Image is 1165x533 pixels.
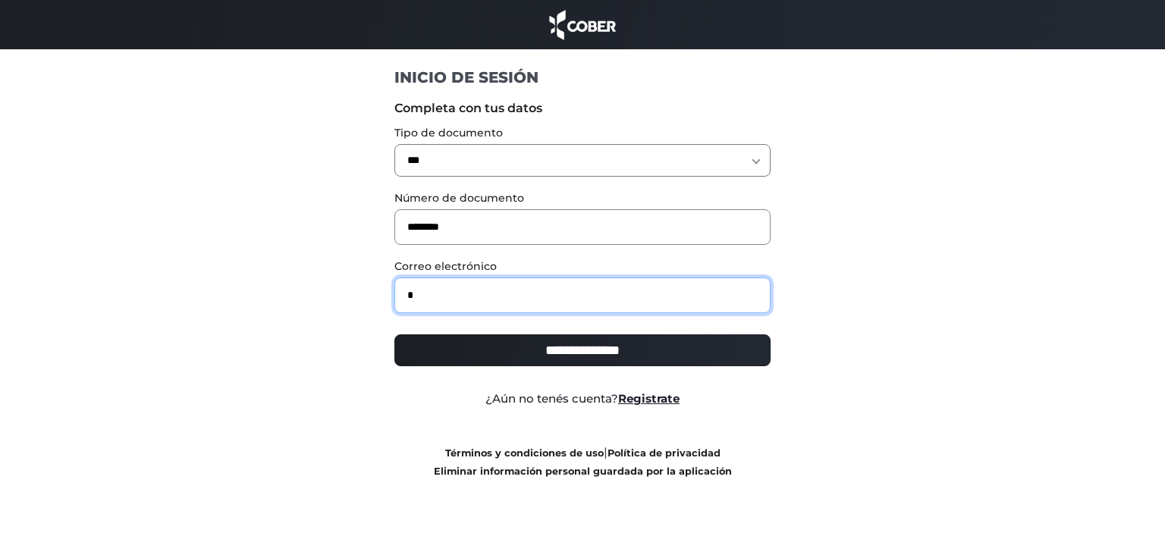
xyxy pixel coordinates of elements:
[618,391,680,406] a: Registrate
[608,447,721,459] a: Política de privacidad
[394,190,771,206] label: Número de documento
[545,8,620,42] img: cober_marca.png
[394,125,771,141] label: Tipo de documento
[434,466,732,477] a: Eliminar información personal guardada por la aplicación
[383,390,783,408] div: ¿Aún no tenés cuenta?
[394,67,771,87] h1: INICIO DE SESIÓN
[445,447,604,459] a: Términos y condiciones de uso
[394,99,771,118] label: Completa con tus datos
[394,259,771,274] label: Correo electrónico
[383,444,783,480] div: |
